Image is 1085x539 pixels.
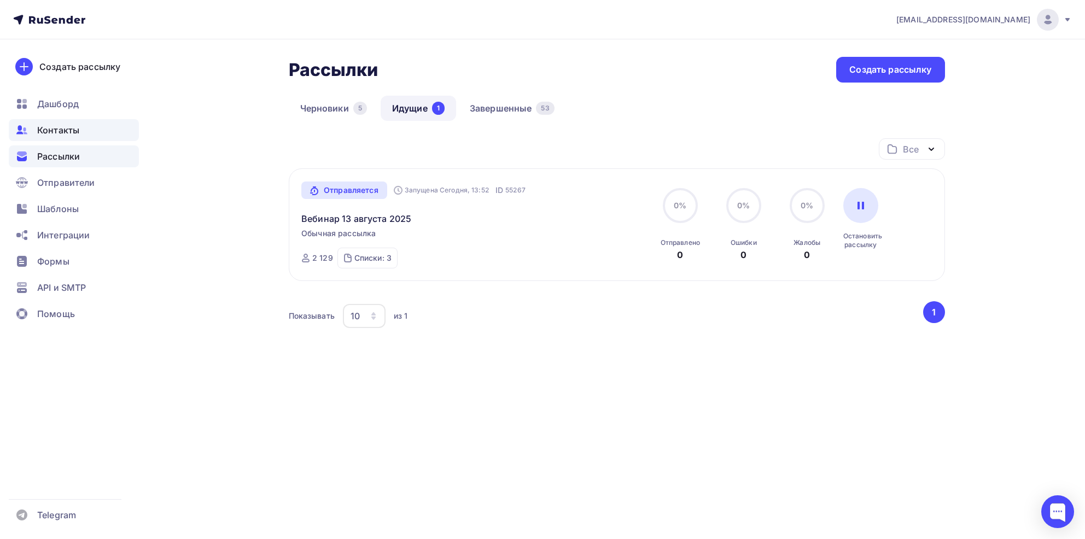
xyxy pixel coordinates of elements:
div: 0 [677,248,683,261]
ul: Pagination [921,301,945,323]
span: 0% [737,201,750,210]
a: Дашборд [9,93,139,115]
div: Списки: 3 [354,253,392,263]
button: Go to page 1 [923,301,945,323]
div: Запущена Сегодня, 13:52 [394,186,489,195]
div: Жалобы [794,238,820,247]
a: Отправители [9,172,139,194]
div: Остановить рассылку [843,232,878,249]
div: 0 [804,248,810,261]
div: 5 [353,102,367,115]
span: Обычная рассылка [301,228,376,239]
span: Формы [37,255,69,268]
span: Помощь [37,307,75,320]
a: Контакты [9,119,139,141]
a: Идущие1 [381,96,456,121]
a: Завершенные53 [458,96,566,121]
span: 0% [674,201,686,210]
span: Рассылки [37,150,80,163]
div: Показывать [289,310,335,321]
span: 55267 [505,185,526,196]
span: 0% [801,201,813,210]
div: Отправлено [661,238,700,247]
div: Создать рассылку [849,63,931,76]
div: 2 129 [312,253,333,263]
div: 10 [351,309,360,323]
div: 1 [432,102,445,115]
a: Черновики5 [289,96,378,121]
div: Все [903,143,918,156]
span: Интеграции [37,229,90,242]
span: Telegram [37,508,76,522]
span: [EMAIL_ADDRESS][DOMAIN_NAME] [896,14,1030,25]
span: API и SMTP [37,281,86,294]
h2: Рассылки [289,59,378,81]
span: Контакты [37,124,79,137]
a: Отправляется [301,181,387,199]
div: 0 [740,248,746,261]
span: ID [495,185,503,196]
div: из 1 [394,310,408,321]
a: Шаблоны [9,198,139,220]
a: Вебинар 13 августа 2025 [301,212,411,225]
a: Рассылки [9,145,139,167]
div: Ошибки [731,238,757,247]
div: 53 [536,102,554,115]
span: Шаблоны [37,202,79,215]
a: Формы [9,250,139,272]
span: Отправители [37,176,95,189]
div: Создать рассылку [39,60,120,73]
button: 10 [342,303,386,329]
button: Все [879,138,945,160]
a: [EMAIL_ADDRESS][DOMAIN_NAME] [896,9,1072,31]
span: Дашборд [37,97,79,110]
